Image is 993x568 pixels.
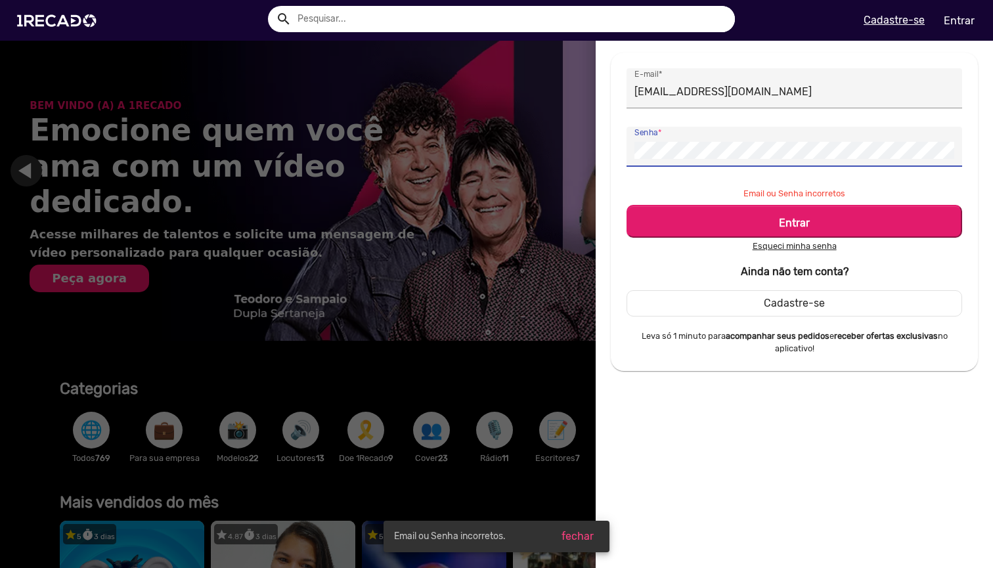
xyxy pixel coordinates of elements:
[627,187,962,200] mat-error: Email ou Senha incorretos
[764,297,825,309] span: Cadastre-se
[276,11,292,27] mat-icon: Example home icon
[726,331,829,341] b: acompanhar seus pedidos
[864,14,925,26] u: Cadastre-se
[551,525,604,548] button: fechar
[834,331,938,341] b: receber ofertas exclusivas
[634,83,954,100] input: Exemplo@email.com
[779,217,810,229] b: Entrar
[394,530,506,543] span: Email ou Senha incorretos.
[271,7,294,30] button: Example home icon
[627,330,962,355] small: Leva só 1 minuto para e no aplicativo!
[627,205,962,238] button: Entrar
[741,265,849,278] b: Ainda não tem conta?
[935,9,983,32] a: Entrar
[627,290,962,317] button: Cadastre-se
[562,530,594,542] span: fechar
[753,241,837,251] u: Esqueci minha senha
[288,6,735,32] input: Pesquisar...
